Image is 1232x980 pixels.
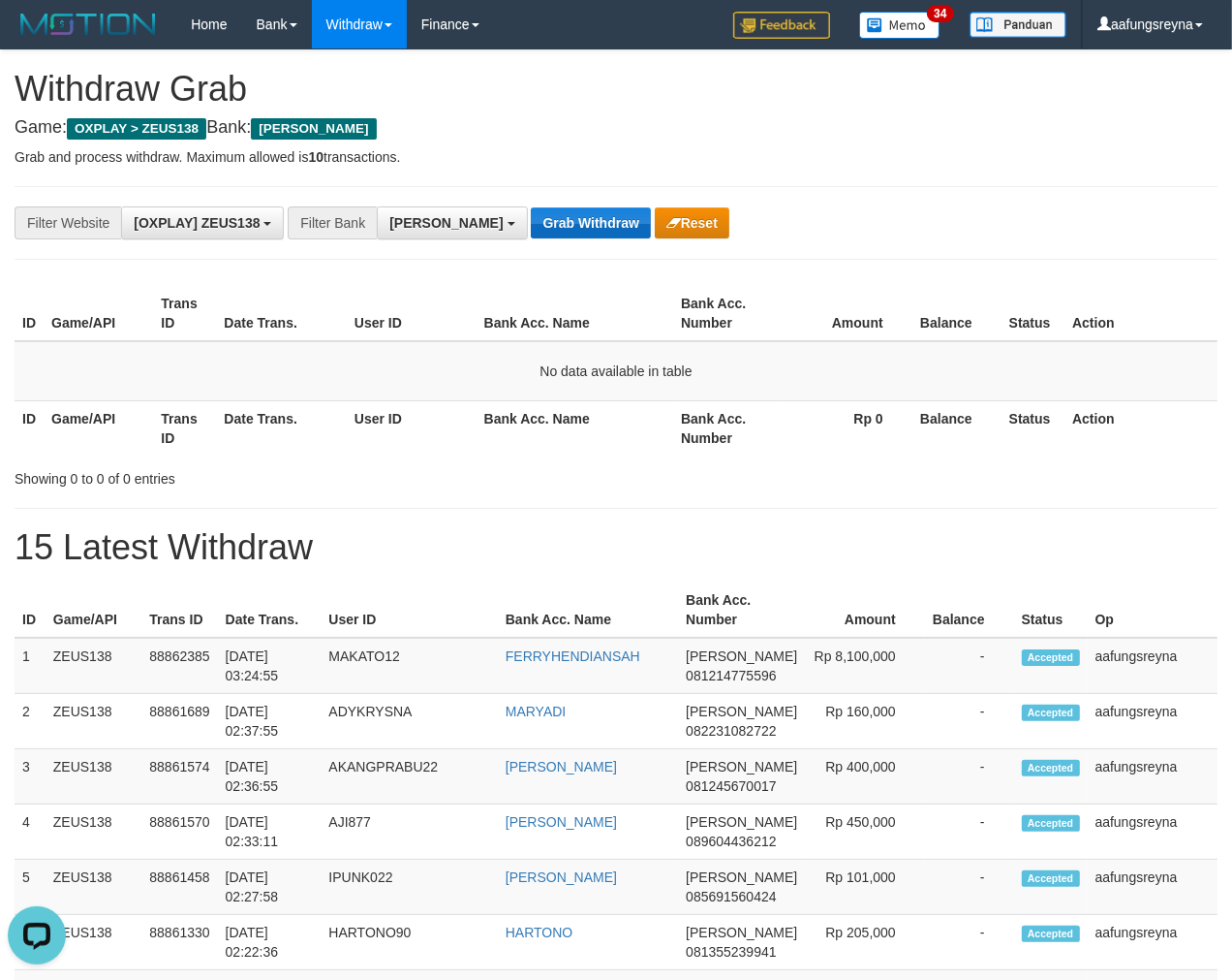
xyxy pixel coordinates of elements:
[498,583,678,638] th: Bank Acc. Name
[218,915,322,970] td: [DATE] 02:22:36
[686,704,797,719] span: [PERSON_NAME]
[686,869,797,885] span: [PERSON_NAME]
[141,583,217,638] th: Trans ID
[1088,805,1217,860] td: aafungsreyna
[1088,749,1217,805] td: aafungsreyna
[1022,870,1080,887] span: Accepted
[321,638,497,694] td: MAKATO12
[1088,583,1217,638] th: Op
[927,5,953,22] span: 34
[686,944,776,960] span: Copy 081355239941 to clipboard
[1014,583,1088,638] th: Status
[218,694,322,749] td: [DATE] 02:37:55
[925,805,1014,860] td: -
[15,70,1217,109] h1: Withdraw Grab
[1022,760,1080,776] span: Accepted
[15,118,1217,138] h4: Game: Bank:
[321,583,497,638] th: User ID
[141,694,217,749] td: 88861689
[678,583,805,638] th: Bank Acc. Number
[321,749,497,805] td: AKANGPRABU22
[46,860,142,915] td: ZEUS138
[686,925,797,940] span: [PERSON_NAME]
[970,12,1066,38] img: panduan.png
[1088,915,1217,970] td: aafungsreyna
[218,749,322,805] td: [DATE] 02:36:55
[1088,638,1217,694] td: aafungsreyna
[218,805,322,860] td: [DATE] 02:33:11
[506,648,640,664] a: FERRYHENDIANSAH
[477,400,673,456] th: Bank Acc. Name
[1088,694,1217,749] td: aafungsreyna
[218,638,322,694] td: [DATE] 03:24:55
[321,805,497,860] td: AJI877
[46,749,142,805] td: ZEUS138
[308,149,323,165] strong: 10
[46,583,142,638] th: Game/API
[44,286,153,341] th: Game/API
[805,915,924,970] td: Rp 205,000
[805,749,924,805] td: Rp 400,000
[805,638,924,694] td: Rp 8,100,000
[251,118,376,140] span: [PERSON_NAME]
[805,860,924,915] td: Rp 101,000
[121,206,284,239] button: [OXPLAY] ZEUS138
[925,915,1014,970] td: -
[153,400,216,456] th: Trans ID
[15,583,46,638] th: ID
[15,341,1217,401] td: No data available in table
[912,400,1001,456] th: Balance
[8,8,66,66] button: Open LiveChat chat widget
[218,583,322,638] th: Date Trans.
[686,759,797,775] span: [PERSON_NAME]
[1001,400,1064,456] th: Status
[686,668,776,683] span: Copy 081214775596 to clipboard
[15,10,162,39] img: MOTION_logo.png
[377,206,527,239] button: [PERSON_NAME]
[153,286,216,341] th: Trans ID
[46,915,142,970] td: ZEUS138
[389,215,503,231] span: [PERSON_NAME]
[477,286,673,341] th: Bank Acc. Name
[321,860,497,915] td: IPUNK022
[782,286,911,341] th: Amount
[506,925,573,940] a: HARTONO
[15,206,121,239] div: Filter Website
[15,461,499,489] div: Showing 0 to 0 of 0 entries
[925,583,1014,638] th: Balance
[321,915,497,970] td: HARTONO90
[925,638,1014,694] td: -
[506,814,617,830] a: [PERSON_NAME]
[805,694,924,749] td: Rp 160,000
[288,206,377,239] div: Filter Bank
[859,12,940,39] img: Button%20Memo.svg
[46,638,142,694] td: ZEUS138
[686,834,776,849] span: Copy 089604436212 to clipboard
[686,814,797,830] span: [PERSON_NAME]
[15,805,46,860] td: 4
[1022,705,1080,721] span: Accepted
[531,207,650,238] button: Grab Withdraw
[46,805,142,860] td: ZEUS138
[15,528,1217,567] h1: 15 Latest Withdraw
[506,704,567,719] a: MARYADI
[321,694,497,749] td: ADYKRYSNA
[347,286,477,341] th: User ID
[15,286,44,341] th: ID
[1088,860,1217,915] td: aafungsreyna
[218,860,322,915] td: [DATE] 02:27:58
[805,583,924,638] th: Amount
[15,147,1217,167] p: Grab and process withdraw. Maximum allowed is transactions.
[216,400,347,456] th: Date Trans.
[686,648,797,664] span: [PERSON_NAME]
[782,400,911,456] th: Rp 0
[141,805,217,860] td: 88861570
[1022,649,1080,666] span: Accepted
[925,749,1014,805] td: -
[141,860,217,915] td: 88861458
[912,286,1001,341] th: Balance
[141,638,217,694] td: 88862385
[733,12,830,39] img: Feedback.jpg
[15,638,46,694] td: 1
[15,749,46,805] td: 3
